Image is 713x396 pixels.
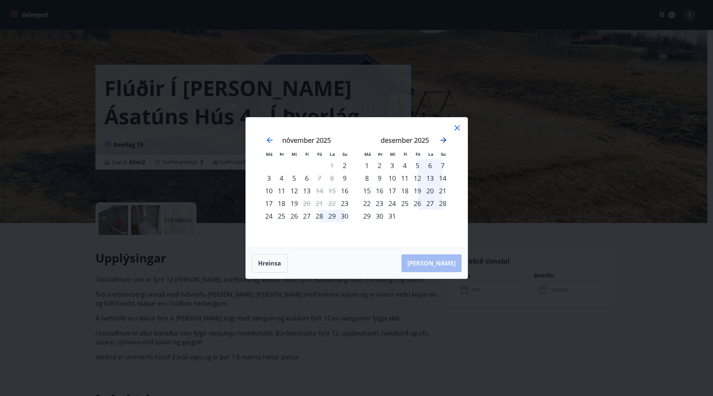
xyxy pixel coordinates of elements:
[288,210,300,222] td: miðvikudagur, 26. nóvember 2025
[263,184,275,197] td: mánudagur, 10. nóvember 2025
[424,159,436,172] div: 6
[313,172,326,184] div: Aðeins útritun í boði
[436,184,449,197] div: 21
[436,197,449,210] td: sunnudagur, 28. desember 2025
[424,159,436,172] td: laugardagur, 6. desember 2025
[288,184,300,197] td: miðvikudagur, 12. nóvember 2025
[411,184,424,197] div: 19
[411,172,424,184] div: 12
[288,172,300,184] div: 5
[398,184,411,197] div: 18
[398,197,411,210] td: fimmtudagur, 25. desember 2025
[373,172,386,184] td: þriðjudagur, 9. desember 2025
[364,151,371,157] small: Má
[263,172,275,184] td: mánudagur, 3. nóvember 2025
[275,210,288,222] div: 25
[424,172,436,184] td: laugardagur, 13. desember 2025
[436,159,449,172] div: 7
[436,172,449,184] td: sunnudagur, 14. desember 2025
[416,151,420,157] small: Fö
[300,197,313,210] div: Aðeins útritun í boði
[326,172,338,184] td: Not available. laugardagur, 8. nóvember 2025
[275,197,288,210] td: þriðjudagur, 18. nóvember 2025
[398,184,411,197] td: fimmtudagur, 18. desember 2025
[252,254,287,273] button: Hreinsa
[404,151,407,157] small: Fi
[373,210,386,222] div: 30
[373,184,386,197] div: 16
[275,172,288,184] td: þriðjudagur, 4. nóvember 2025
[439,136,448,145] div: Move forward to switch to the next month.
[288,210,300,222] div: 26
[378,151,382,157] small: Þr
[386,159,398,172] div: 3
[411,159,424,172] td: föstudagur, 5. desember 2025
[275,184,288,197] td: þriðjudagur, 11. nóvember 2025
[338,159,351,172] div: Aðeins innritun í boði
[424,197,436,210] td: laugardagur, 27. desember 2025
[338,197,351,210] div: Aðeins innritun í boði
[326,210,338,222] div: 29
[263,197,275,210] div: 17
[330,151,335,157] small: La
[317,151,322,157] small: Fö
[386,210,398,222] td: miðvikudagur, 31. desember 2025
[313,184,326,197] td: Not available. föstudagur, 14. nóvember 2025
[263,210,275,222] div: 24
[398,159,411,172] td: fimmtudagur, 4. desember 2025
[373,172,386,184] div: 9
[398,172,411,184] div: 11
[386,197,398,210] div: 24
[428,151,433,157] small: La
[338,159,351,172] td: sunnudagur, 2. nóvember 2025
[255,126,459,239] div: Calendar
[386,159,398,172] td: miðvikudagur, 3. desember 2025
[361,197,373,210] div: 22
[338,197,351,210] td: sunnudagur, 23. nóvember 2025
[373,184,386,197] td: þriðjudagur, 16. desember 2025
[288,197,300,210] div: 19
[386,210,398,222] div: 31
[300,210,313,222] div: 27
[288,172,300,184] td: miðvikudagur, 5. nóvember 2025
[338,184,351,197] td: sunnudagur, 16. nóvember 2025
[300,184,313,197] div: 13
[263,184,275,197] div: 10
[300,172,313,184] td: fimmtudagur, 6. nóvember 2025
[326,210,338,222] td: laugardagur, 29. nóvember 2025
[338,184,351,197] div: Aðeins innritun í boði
[338,210,351,222] td: sunnudagur, 30. nóvember 2025
[292,151,297,157] small: Mi
[300,172,313,184] div: 6
[411,184,424,197] td: föstudagur, 19. desember 2025
[373,197,386,210] td: þriðjudagur, 23. desember 2025
[338,172,351,184] div: Aðeins innritun í boði
[313,210,326,222] div: 28
[361,184,373,197] div: 15
[305,151,309,157] small: Fi
[436,159,449,172] td: sunnudagur, 7. desember 2025
[313,197,326,210] td: Not available. föstudagur, 21. nóvember 2025
[424,172,436,184] div: 13
[313,172,326,184] td: Not available. föstudagur, 7. nóvember 2025
[424,184,436,197] div: 20
[338,210,351,222] div: 30
[288,197,300,210] td: miðvikudagur, 19. nóvember 2025
[275,184,288,197] div: 11
[313,184,326,197] div: Aðeins útritun í boði
[390,151,395,157] small: Mi
[361,159,373,172] div: 1
[326,159,338,172] td: Not available. laugardagur, 1. nóvember 2025
[342,151,348,157] small: Su
[288,184,300,197] div: 12
[326,197,338,210] td: Not available. laugardagur, 22. nóvember 2025
[361,210,373,222] div: 29
[373,210,386,222] td: þriðjudagur, 30. desember 2025
[361,172,373,184] td: mánudagur, 8. desember 2025
[275,172,288,184] div: 4
[263,172,275,184] div: 3
[275,197,288,210] div: 18
[398,159,411,172] div: 4
[411,197,424,210] td: föstudagur, 26. desember 2025
[280,151,284,157] small: Þr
